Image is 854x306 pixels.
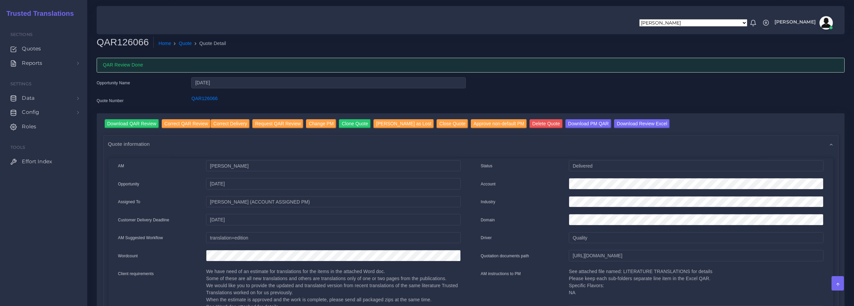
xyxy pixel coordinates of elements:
[373,119,434,128] input: [PERSON_NAME] as Lost
[10,32,33,37] span: Sections
[481,181,496,187] label: Account
[103,135,838,152] div: Quote information
[162,119,211,128] input: Correct QAR Review
[2,8,74,19] a: Trusted Translations
[530,119,563,128] input: Delete Quote
[118,271,154,277] label: Client requirements
[22,45,41,52] span: Quotes
[105,119,159,128] input: Download QAR Review
[306,119,336,128] input: Change PM
[97,98,123,104] label: Quote Number
[481,271,521,277] label: AM instructions to PM
[211,119,250,128] input: Correct Delivery
[481,235,492,241] label: Driver
[22,59,42,67] span: Reports
[565,119,611,128] input: Download PM QAR
[179,40,192,47] a: Quote
[481,199,496,205] label: Industry
[22,94,35,102] span: Data
[97,80,130,86] label: Opportunity Name
[819,16,833,30] img: avatar
[22,158,52,165] span: Effort Index
[118,217,169,223] label: Customer Delivery Deadline
[339,119,371,128] input: Clone Quote
[158,40,171,47] a: Home
[252,119,303,128] input: Request QAR Review
[5,56,82,70] a: Reports
[771,16,835,30] a: [PERSON_NAME]avatar
[5,42,82,56] a: Quotes
[118,199,141,205] label: Assigned To
[10,145,26,150] span: Tools
[774,19,816,24] span: [PERSON_NAME]
[22,123,36,130] span: Roles
[481,253,529,259] label: Quotation documents path
[97,58,845,73] div: QAR Review Done
[471,119,527,128] input: Approve non-default PM
[10,81,32,86] span: Settings
[22,108,39,116] span: Config
[481,163,493,169] label: Status
[614,119,670,128] input: Download Review Excel
[118,181,140,187] label: Opportunity
[5,91,82,105] a: Data
[108,140,150,148] span: Quote information
[437,119,468,128] input: Close Quote
[5,105,82,119] a: Config
[569,268,823,296] p: See attached file named: LITERATURE TRANSLATIONS for details Please keep each sub-folders separat...
[2,9,74,17] h2: Trusted Translations
[481,217,495,223] label: Domain
[5,155,82,169] a: Effort Index
[191,96,217,101] a: QAR126066
[206,196,460,208] input: pm
[5,120,82,134] a: Roles
[97,37,154,48] h2: QAR126066
[118,163,124,169] label: AM
[118,253,138,259] label: Wordcount
[118,235,163,241] label: AM Suggested Workflow
[192,40,226,47] li: Quote Detail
